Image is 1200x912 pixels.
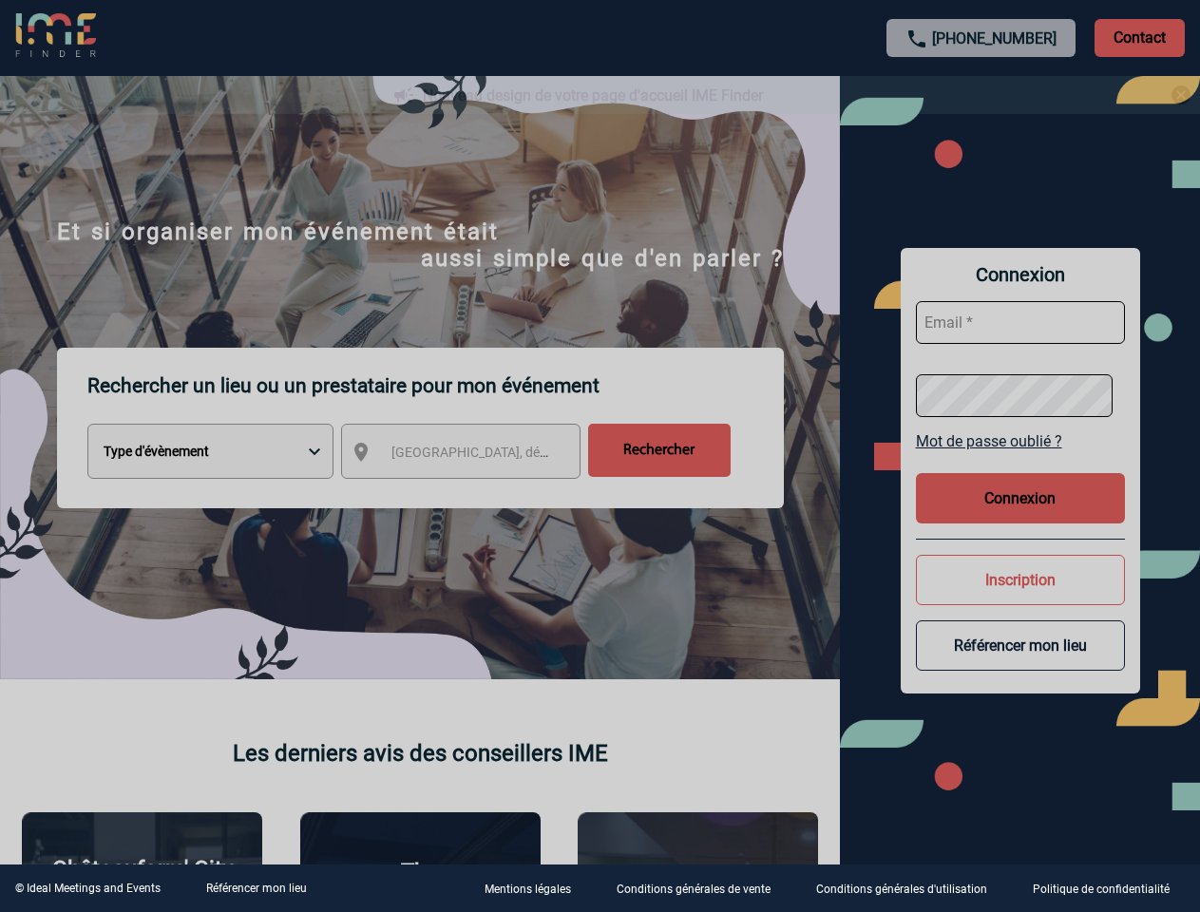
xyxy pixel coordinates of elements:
[469,880,601,898] a: Mentions légales
[1033,883,1170,897] p: Politique de confidentialité
[617,883,771,897] p: Conditions générales de vente
[485,883,571,897] p: Mentions légales
[206,882,307,895] a: Référencer mon lieu
[1018,880,1200,898] a: Politique de confidentialité
[816,883,987,897] p: Conditions générales d'utilisation
[801,880,1018,898] a: Conditions générales d'utilisation
[15,882,161,895] div: © Ideal Meetings and Events
[601,880,801,898] a: Conditions générales de vente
